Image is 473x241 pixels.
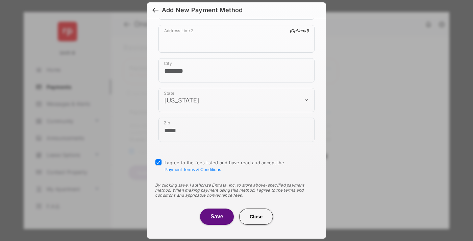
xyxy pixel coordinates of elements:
div: Add New Payment Method [162,6,243,14]
div: payment_method_screening[postal_addresses][administrativeArea] [158,88,315,112]
button: Close [239,209,273,225]
div: By clicking save, I authorize Entrata, Inc. to store above-specified payment method. When making ... [155,183,318,198]
button: Save [200,209,234,225]
div: payment_method_screening[postal_addresses][addressLine2] [158,25,315,53]
div: payment_method_screening[postal_addresses][locality] [158,58,315,82]
button: I agree to the fees listed and have read and accept the [165,167,221,172]
span: I agree to the fees listed and have read and accept the [165,160,284,172]
div: payment_method_screening[postal_addresses][postalCode] [158,118,315,142]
